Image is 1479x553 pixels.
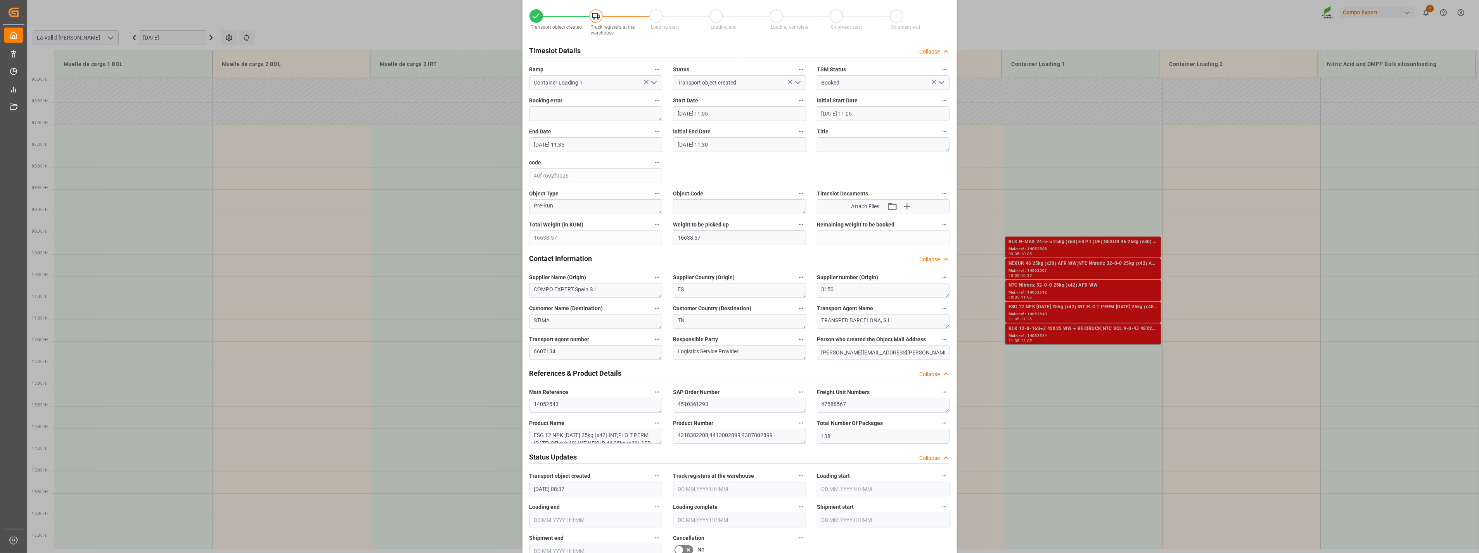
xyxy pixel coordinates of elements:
span: Object Code [673,190,703,198]
h2: Timeslot Details [529,45,581,56]
button: Transport agent number [652,334,662,344]
button: Person who created the Object Mail Address [939,334,950,344]
input: DD.MM.YYYY HH:MM [529,513,663,527]
button: open menu [791,77,803,89]
span: Title [817,128,829,136]
h2: References & Product Details [529,368,622,378]
span: Transport object created [531,24,582,30]
span: SAP Order Number [673,388,720,396]
button: Customer Name (Destination) [652,303,662,313]
button: Initial End Date [796,126,806,137]
span: Person who created the Object Mail Address [817,335,926,344]
span: Shipment start [831,24,862,30]
div: Collapse [920,48,940,56]
span: Initial Start Date [817,97,858,105]
span: Loading start [817,472,850,480]
button: Total Weight (in KGM) [652,219,662,230]
button: Supplier Name (Origin) [652,272,662,282]
span: Product Name [529,419,565,427]
span: Shipment end [529,534,564,542]
textarea: COMPO EXPERT Spain S.L. [529,283,663,298]
span: Main Reference [529,388,569,396]
span: Supplier Country (Origin) [673,273,735,282]
span: TSM Status [817,66,846,74]
button: Shipment end [652,533,662,543]
textarea: STIMA [529,314,663,329]
input: DD.MM.YYYY HH:MM [673,513,806,527]
span: Ramp [529,66,544,74]
span: End Date [529,128,552,136]
span: code [529,159,541,167]
button: SAP Order Number [796,387,806,397]
div: Collapse [920,256,940,264]
button: TSM Status [939,64,950,74]
textarea: 6607134 [529,345,663,360]
button: Loading complete [796,502,806,512]
button: Weight to be picked up [796,219,806,230]
textarea: Pre-Run [529,199,663,214]
button: Responsible Party [796,334,806,344]
input: Type to search/select [529,75,663,90]
input: DD.MM.YYYY HH:MM [817,513,950,527]
button: Loading start [939,471,950,481]
input: DD.MM.YYYY HH:MM [529,482,663,496]
textarea: 4218302208;4413002899;4307802899 [673,429,806,444]
button: Loading end [652,502,662,512]
span: Weight to be picked up [673,221,729,229]
span: Shipment start [817,503,854,511]
h2: Status Updates [529,452,577,462]
span: Status [673,66,689,74]
span: Start Date [673,97,698,105]
span: Shipment end [891,24,920,30]
input: DD.MM.YYYY HH:MM [529,137,663,152]
textarea: ESG 12 NPK [DATE] 25kg (x42) INT;FLO T PERM [DATE] 25kg (x40) INT;NEXUR 46 25kg (x30) AFR WW [529,429,663,444]
button: Freight Unit Numbers [939,387,950,397]
span: Transport object created [529,472,591,480]
button: Booking error [652,95,662,105]
textarea: TRANSPED BARCELONA, S.L. [817,314,950,329]
button: Cancellation [796,533,806,543]
input: Type to search/select [673,75,806,90]
span: Attach Files [851,202,879,211]
input: DD.MM.YYYY HH:MM [673,137,806,152]
button: Product Number [796,418,806,428]
button: Transport object created [652,471,662,481]
textarea: 14052543 [529,398,663,413]
button: Start Date [796,95,806,105]
input: DD.MM.YYYY HH:MM [817,482,950,496]
textarea: ES [673,283,806,298]
textarea: Logistics Service Provider [673,345,806,360]
span: Product Number [673,419,713,427]
span: Initial End Date [673,128,711,136]
button: Supplier Country (Origin) [796,272,806,282]
span: Truck registers at the warehouse [591,24,635,36]
span: Total Number Of Packages [817,419,883,427]
button: Truck registers at the warehouse [796,471,806,481]
span: Customer Country (Destination) [673,304,751,313]
button: Total Number Of Packages [939,418,950,428]
span: Object Type [529,190,559,198]
span: Cancellation [673,534,704,542]
span: Transport agent number [529,335,590,344]
textarea: 3150 [817,283,950,298]
button: Title [939,126,950,137]
span: Total Weight (in KGM) [529,221,584,229]
button: Status [796,64,806,74]
span: Loading complete [673,503,718,511]
span: Loading complete [771,24,808,30]
textarea: 47588567 [817,398,950,413]
button: Remaining weight to be booked [939,219,950,230]
span: Responsible Party [673,335,718,344]
button: Main Reference [652,387,662,397]
button: code [652,157,662,168]
span: Freight Unit Numbers [817,388,870,396]
span: Customer Name (Destination) [529,304,603,313]
span: Supplier Name (Origin) [529,273,586,282]
button: Shipment start [939,502,950,512]
button: Supplier number (Origin) [939,272,950,282]
span: Supplier number (Origin) [817,273,878,282]
span: Remaining weight to be booked [817,221,894,229]
span: Loading end [529,503,560,511]
div: Collapse [920,370,940,378]
button: Initial Start Date [939,95,950,105]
